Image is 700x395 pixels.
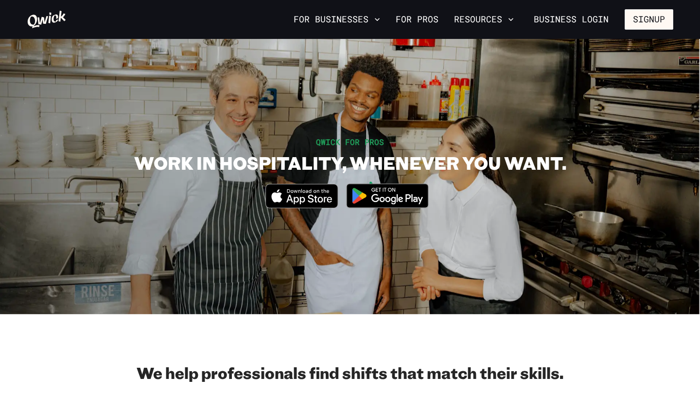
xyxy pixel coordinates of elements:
button: Signup [625,9,673,30]
button: Resources [450,11,518,28]
a: Business Login [525,9,617,30]
span: QWICK FOR PROS [316,137,384,147]
button: For Businesses [290,11,384,28]
h1: WORK IN HOSPITALITY, WHENEVER YOU WANT. [134,152,566,174]
a: For Pros [392,11,442,28]
h2: We help professionals find shifts that match their skills. [27,363,673,382]
img: Get it on Google Play [340,178,435,214]
a: Download on the App Store [265,200,338,210]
